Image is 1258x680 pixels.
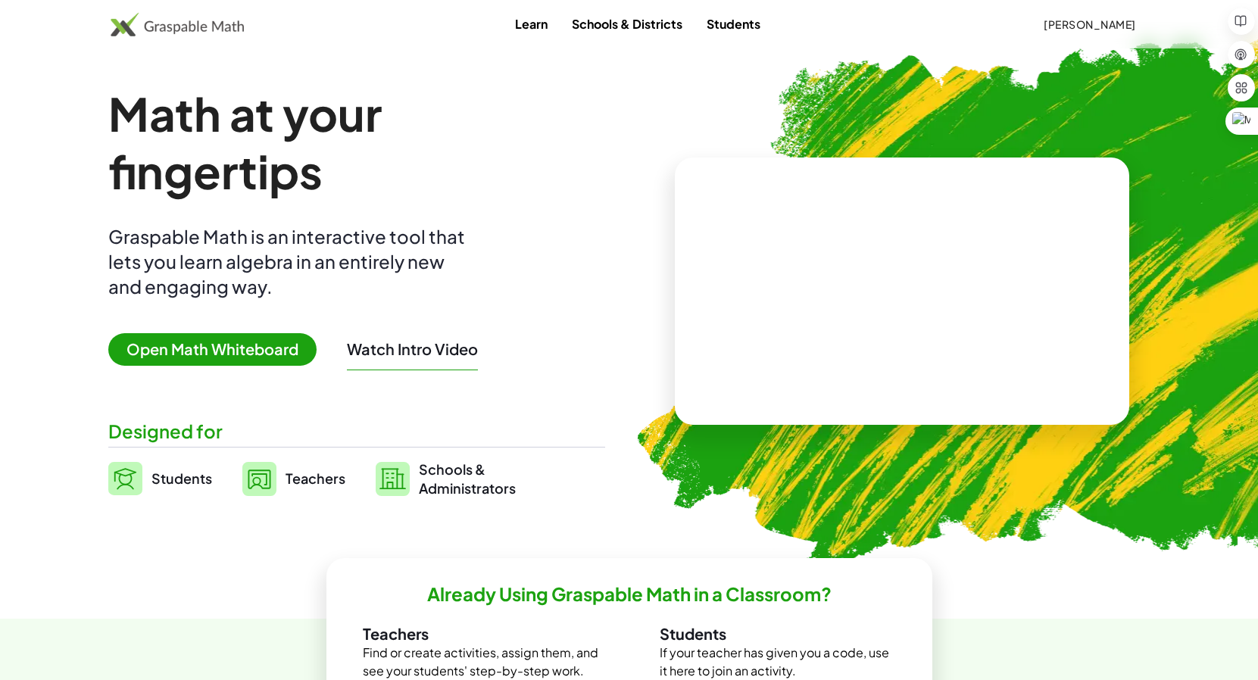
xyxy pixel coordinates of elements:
a: Teachers [242,460,345,498]
button: Watch Intro Video [347,339,478,359]
video: What is this? This is dynamic math notation. Dynamic math notation plays a central role in how Gr... [788,235,1016,348]
h3: Teachers [363,624,599,644]
button: [PERSON_NAME] [1032,11,1148,38]
a: Open Math Whiteboard [108,342,329,358]
span: Teachers [286,469,345,487]
p: Find or create activities, assign them, and see your students' step-by-step work. [363,644,599,680]
div: Designed for [108,419,605,444]
img: svg%3e [108,462,142,495]
img: svg%3e [376,462,410,496]
h3: Students [660,624,896,644]
h2: Already Using Graspable Math in a Classroom? [427,582,832,606]
a: Students [108,460,212,498]
span: Schools & Administrators [419,460,516,498]
a: Learn [503,10,560,38]
a: Students [695,10,773,38]
img: svg%3e [242,462,276,496]
span: Students [151,469,212,487]
p: If your teacher has given you a code, use it here to join an activity. [660,644,896,680]
a: Schools &Administrators [376,460,516,498]
span: Open Math Whiteboard [108,333,317,366]
span: [PERSON_NAME] [1044,17,1136,31]
div: Graspable Math is an interactive tool that lets you learn algebra in an entirely new and engaging... [108,224,472,299]
h1: Math at your fingertips [108,85,590,200]
a: Schools & Districts [560,10,695,38]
